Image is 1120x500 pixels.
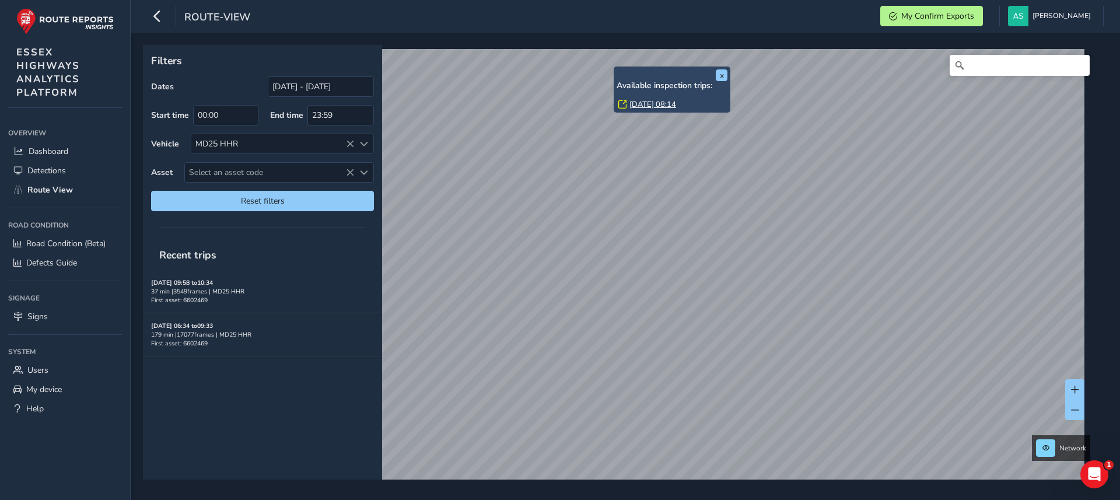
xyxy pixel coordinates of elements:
[950,55,1090,76] input: Search
[151,167,173,178] label: Asset
[8,399,122,418] a: Help
[716,69,727,81] button: x
[8,307,122,326] a: Signs
[184,10,250,26] span: route-view
[880,6,983,26] button: My Confirm Exports
[151,53,374,68] p: Filters
[617,81,727,91] h6: Available inspection trips:
[8,343,122,361] div: System
[8,180,122,200] a: Route View
[160,195,365,207] span: Reset filters
[151,138,179,149] label: Vehicle
[29,146,68,157] span: Dashboard
[8,361,122,380] a: Users
[629,99,676,110] a: [DATE] 08:14
[270,110,303,121] label: End time
[151,81,174,92] label: Dates
[151,110,189,121] label: Start time
[151,191,374,211] button: Reset filters
[1008,6,1095,26] button: [PERSON_NAME]
[26,384,62,395] span: My device
[26,403,44,414] span: Help
[8,124,122,142] div: Overview
[151,339,208,348] span: First asset: 6602469
[151,287,374,296] div: 37 min | 3549 frames | MD25 HHR
[147,49,1084,493] canvas: Map
[191,134,354,153] div: MD25 HHR
[151,296,208,305] span: First asset: 6602469
[27,311,48,322] span: Signs
[1104,460,1114,470] span: 1
[27,365,48,376] span: Users
[26,238,106,249] span: Road Condition (Beta)
[1008,6,1028,26] img: diamond-layout
[1059,443,1086,453] span: Network
[901,11,974,22] span: My Confirm Exports
[151,321,213,330] strong: [DATE] 06:34 to 09:33
[8,234,122,253] a: Road Condition (Beta)
[8,253,122,272] a: Defects Guide
[8,216,122,234] div: Road Condition
[151,330,374,339] div: 179 min | 17077 frames | MD25 HHR
[8,289,122,307] div: Signage
[1080,460,1108,488] iframe: Intercom live chat
[185,163,354,182] span: Select an asset code
[1032,6,1091,26] span: [PERSON_NAME]
[27,184,73,195] span: Route View
[8,161,122,180] a: Detections
[27,165,66,176] span: Detections
[8,380,122,399] a: My device
[16,46,80,99] span: ESSEX HIGHWAYS ANALYTICS PLATFORM
[151,240,225,270] span: Recent trips
[8,142,122,161] a: Dashboard
[151,278,213,287] strong: [DATE] 09:58 to 10:34
[16,8,114,34] img: rr logo
[354,163,373,182] div: Select an asset code
[26,257,77,268] span: Defects Guide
